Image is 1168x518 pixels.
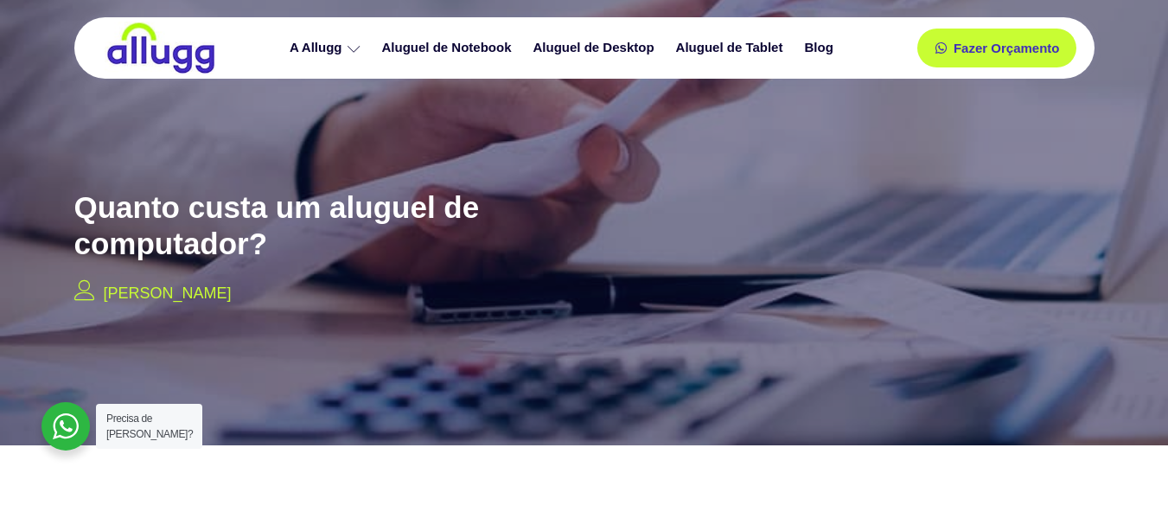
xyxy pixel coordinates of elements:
[667,33,796,63] a: Aluguel de Tablet
[106,412,193,440] span: Precisa de [PERSON_NAME]?
[373,33,525,63] a: Aluguel de Notebook
[917,29,1077,67] a: Fazer Orçamento
[795,33,846,63] a: Blog
[954,42,1060,54] span: Fazer Orçamento
[525,33,667,63] a: Aluguel de Desktop
[281,33,373,63] a: A Allugg
[74,189,628,262] h2: Quanto custa um aluguel de computador?
[104,282,232,305] p: [PERSON_NAME]
[105,22,217,74] img: locação de TI é Allugg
